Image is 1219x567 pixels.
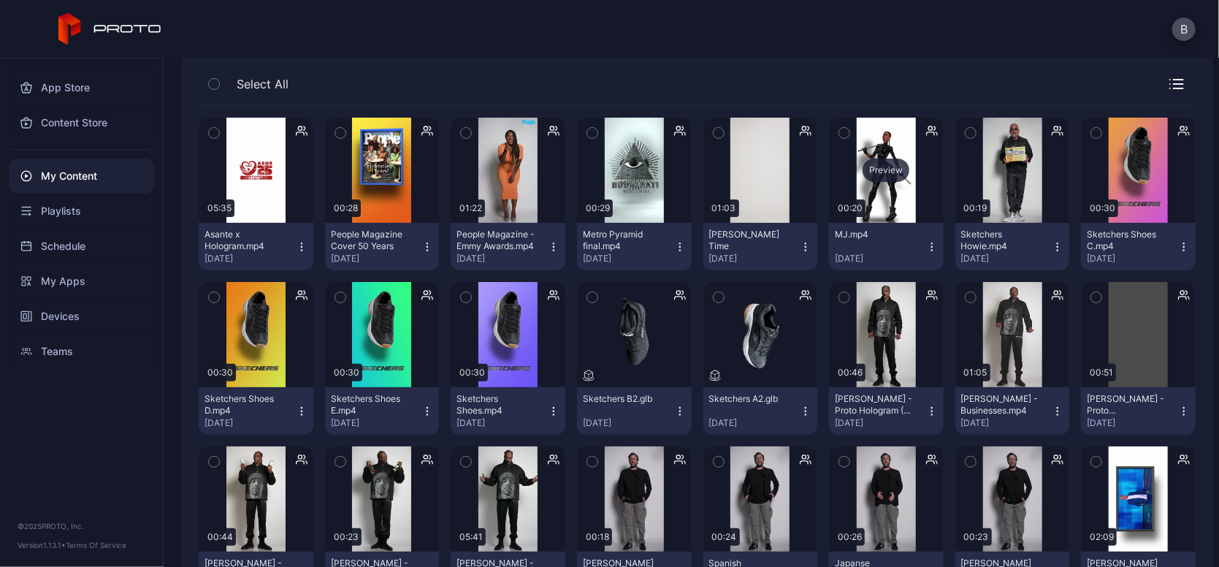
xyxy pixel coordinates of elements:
[961,229,1042,252] div: Sketchers Howie.mp4
[205,417,296,429] div: [DATE]
[709,417,800,429] div: [DATE]
[1087,393,1167,416] div: Snoop Dogg - Proto Hologram.mp4
[456,229,537,252] div: People Magazine - Emmy Awards.mp4
[709,253,800,265] div: [DATE]
[451,223,565,270] button: People Magazine - Emmy Awards.mp4[DATE]
[703,387,818,435] button: Sketchers A2.glb[DATE]
[709,229,790,252] div: Chris Gardner Time
[9,159,154,194] a: My Content
[9,334,154,369] a: Teams
[835,229,915,240] div: MJ.mp4
[456,417,548,429] div: [DATE]
[1081,387,1196,435] button: [PERSON_NAME] - Proto Hologram.mp4[DATE]
[199,223,313,270] button: Asante x Hologram.mp4[DATE]
[237,75,288,93] span: Select All
[451,387,565,435] button: Sketchers Shoes.mp4[DATE]
[325,223,440,270] button: People Magazine Cover 50 Years[DATE]
[9,70,154,105] a: App Store
[9,264,154,299] a: My Apps
[331,417,422,429] div: [DATE]
[577,223,692,270] button: Metro Pyramid final.mp4[DATE]
[829,223,944,270] button: MJ.mp4[DATE]
[1172,18,1196,41] button: B
[829,387,944,435] button: [PERSON_NAME] - Proto Hologram (No FX).mp4[DATE]
[961,253,1052,265] div: [DATE]
[66,541,126,549] a: Terms Of Service
[456,253,548,265] div: [DATE]
[331,393,411,416] div: Sketchers Shoes E.mp4
[18,520,145,532] div: © 2025 PROTO, Inc.
[1087,417,1178,429] div: [DATE]
[583,253,674,265] div: [DATE]
[1087,253,1178,265] div: [DATE]
[577,387,692,435] button: Sketchers B2.glb[DATE]
[835,417,926,429] div: [DATE]
[9,229,154,264] a: Schedule
[583,417,674,429] div: [DATE]
[703,223,818,270] button: [PERSON_NAME] Time[DATE]
[9,194,154,229] a: Playlists
[835,253,926,265] div: [DATE]
[1081,223,1196,270] button: Sketchers Shoes C.mp4[DATE]
[709,393,790,405] div: Sketchers A2.glb
[205,393,285,416] div: Sketchers Shoes D.mp4
[331,229,411,252] div: People Magazine Cover 50 Years
[456,393,537,416] div: Sketchers Shoes.mp4
[205,229,285,252] div: Asante x Hologram.mp4
[9,299,154,334] a: Devices
[961,393,1042,416] div: Snoop Dogg - Businesses.mp4
[325,387,440,435] button: Sketchers Shoes E.mp4[DATE]
[1087,229,1167,252] div: Sketchers Shoes C.mp4
[955,387,1070,435] button: [PERSON_NAME] - Businesses.mp4[DATE]
[835,393,915,416] div: Snoop Dogg - Proto Hologram (No FX).mp4
[955,223,1070,270] button: Sketchers Howie.mp4[DATE]
[583,229,663,252] div: Metro Pyramid final.mp4
[199,387,313,435] button: Sketchers Shoes D.mp4[DATE]
[961,417,1052,429] div: [DATE]
[583,393,663,405] div: Sketchers B2.glb
[205,253,296,265] div: [DATE]
[18,541,66,549] span: Version 1.13.1 •
[331,253,422,265] div: [DATE]
[863,159,909,182] div: Preview
[9,105,154,140] a: Content Store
